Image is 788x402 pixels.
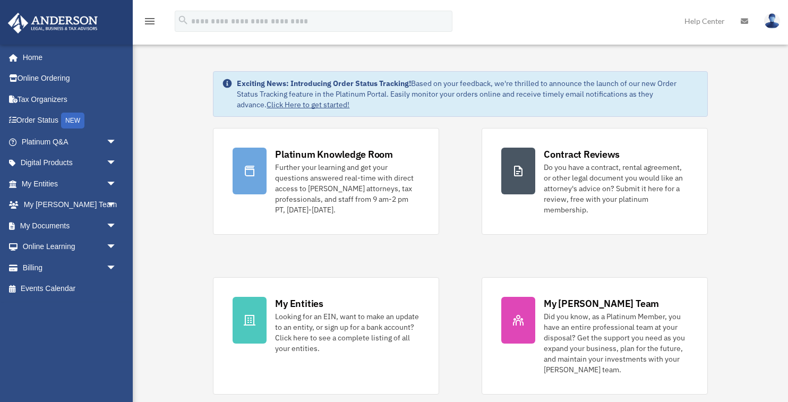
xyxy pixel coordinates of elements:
[7,47,127,68] a: Home
[544,297,659,310] div: My [PERSON_NAME] Team
[106,152,127,174] span: arrow_drop_down
[275,148,393,161] div: Platinum Knowledge Room
[237,78,698,110] div: Based on your feedback, we're thrilled to announce the launch of our new Order Status Tracking fe...
[106,257,127,279] span: arrow_drop_down
[7,110,133,132] a: Order StatusNEW
[7,278,133,300] a: Events Calendar
[106,236,127,258] span: arrow_drop_down
[7,194,133,216] a: My [PERSON_NAME] Teamarrow_drop_down
[7,152,133,174] a: Digital Productsarrow_drop_down
[5,13,101,33] img: Anderson Advisors Platinum Portal
[106,215,127,237] span: arrow_drop_down
[106,173,127,195] span: arrow_drop_down
[482,277,708,395] a: My [PERSON_NAME] Team Did you know, as a Platinum Member, you have an entire professional team at...
[764,13,780,29] img: User Pic
[482,128,708,235] a: Contract Reviews Do you have a contract, rental agreement, or other legal document you would like...
[213,128,439,235] a: Platinum Knowledge Room Further your learning and get your questions answered real-time with dire...
[7,173,133,194] a: My Entitiesarrow_drop_down
[143,15,156,28] i: menu
[275,311,419,354] div: Looking for an EIN, want to make an update to an entity, or sign up for a bank account? Click her...
[177,14,189,26] i: search
[275,162,419,215] div: Further your learning and get your questions answered real-time with direct access to [PERSON_NAM...
[7,257,133,278] a: Billingarrow_drop_down
[213,277,439,395] a: My Entities Looking for an EIN, want to make an update to an entity, or sign up for a bank accoun...
[7,215,133,236] a: My Documentsarrow_drop_down
[143,19,156,28] a: menu
[106,131,127,153] span: arrow_drop_down
[544,162,688,215] div: Do you have a contract, rental agreement, or other legal document you would like an attorney's ad...
[7,236,133,258] a: Online Learningarrow_drop_down
[237,79,411,88] strong: Exciting News: Introducing Order Status Tracking!
[7,89,133,110] a: Tax Organizers
[275,297,323,310] div: My Entities
[544,311,688,375] div: Did you know, as a Platinum Member, you have an entire professional team at your disposal? Get th...
[544,148,620,161] div: Contract Reviews
[7,131,133,152] a: Platinum Q&Aarrow_drop_down
[267,100,349,109] a: Click Here to get started!
[7,68,133,89] a: Online Ordering
[61,113,84,129] div: NEW
[106,194,127,216] span: arrow_drop_down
